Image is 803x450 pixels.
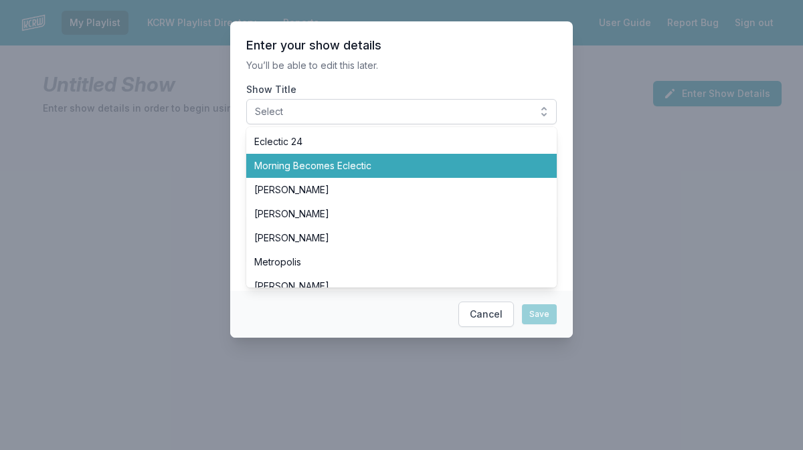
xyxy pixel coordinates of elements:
button: Select [246,99,557,124]
header: Enter your show details [246,37,557,53]
label: Show Title [246,83,557,96]
span: Eclectic 24 [254,135,533,148]
span: [PERSON_NAME] [254,279,533,293]
span: Select [255,105,529,118]
button: Save [522,304,557,324]
span: [PERSON_NAME] [254,183,533,197]
span: Metropolis [254,255,533,269]
span: [PERSON_NAME] [254,231,533,245]
p: You’ll be able to edit this later. [246,59,557,72]
button: Cancel [458,302,514,327]
span: [PERSON_NAME] [254,207,533,221]
span: Morning Becomes Eclectic [254,159,533,173]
